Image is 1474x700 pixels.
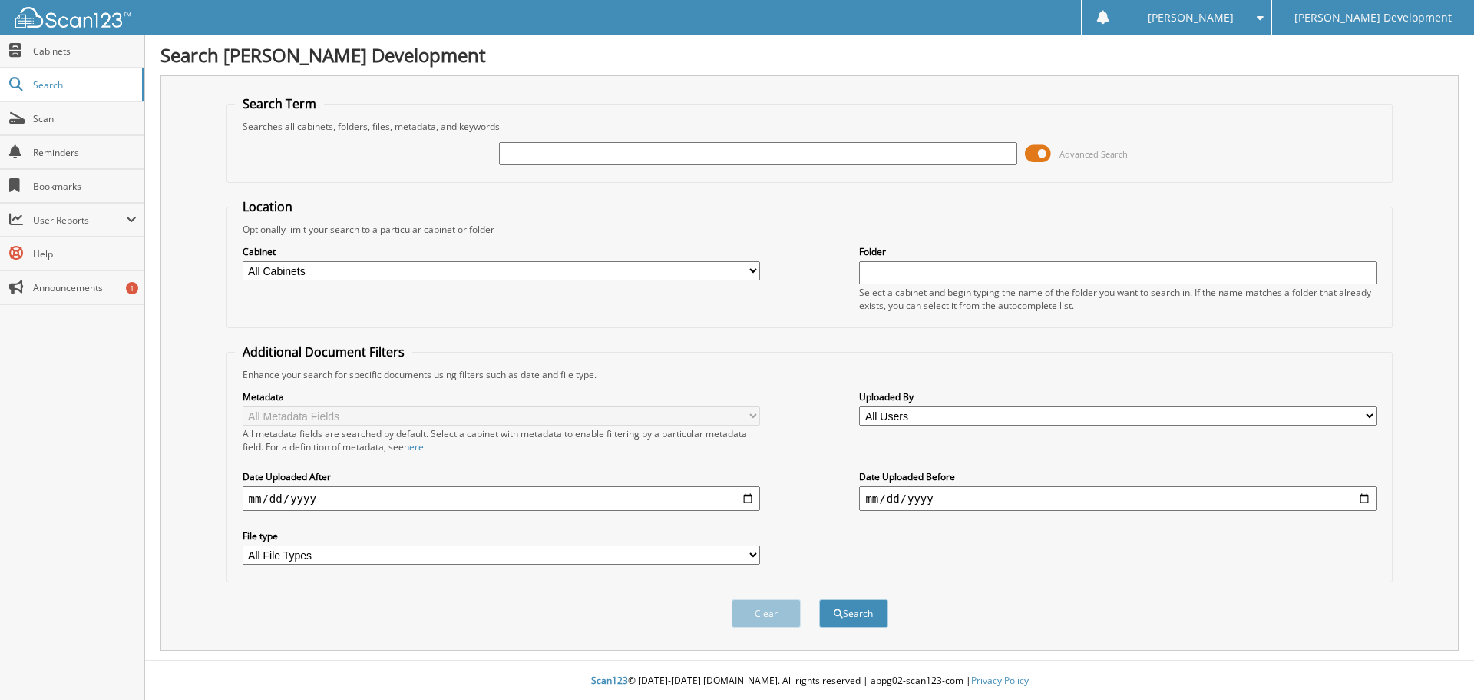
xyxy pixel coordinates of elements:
legend: Search Term [235,95,324,112]
button: Search [819,599,888,628]
span: Announcements [33,281,137,294]
span: Help [33,247,137,260]
span: [PERSON_NAME] [1148,13,1234,22]
span: User Reports [33,214,126,227]
div: Searches all cabinets, folders, files, metadata, and keywords [235,120,1385,133]
label: Date Uploaded Before [859,470,1377,483]
img: scan123-logo-white.svg [15,7,131,28]
label: Cabinet [243,245,760,258]
span: Bookmarks [33,180,137,193]
div: Select a cabinet and begin typing the name of the folder you want to search in. If the name match... [859,286,1377,312]
a: here [404,440,424,453]
div: All metadata fields are searched by default. Select a cabinet with metadata to enable filtering b... [243,427,760,453]
span: [PERSON_NAME] Development [1294,13,1452,22]
legend: Additional Document Filters [235,343,412,360]
button: Clear [732,599,801,628]
div: 1 [126,282,138,294]
div: © [DATE]-[DATE] [DOMAIN_NAME]. All rights reserved | appg02-scan123-com | [145,662,1474,700]
span: Reminders [33,146,137,159]
div: Optionally limit your search to a particular cabinet or folder [235,223,1385,236]
a: Privacy Policy [971,674,1029,687]
label: Date Uploaded After [243,470,760,483]
label: Folder [859,245,1377,258]
input: end [859,486,1377,511]
label: File type [243,529,760,542]
span: Scan123 [591,674,628,687]
span: Scan [33,112,137,125]
div: Enhance your search for specific documents using filters such as date and file type. [235,368,1385,381]
label: Metadata [243,390,760,403]
legend: Location [235,198,300,215]
span: Advanced Search [1059,148,1128,160]
span: Search [33,78,134,91]
input: start [243,486,760,511]
label: Uploaded By [859,390,1377,403]
h1: Search [PERSON_NAME] Development [160,42,1459,68]
span: Cabinets [33,45,137,58]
